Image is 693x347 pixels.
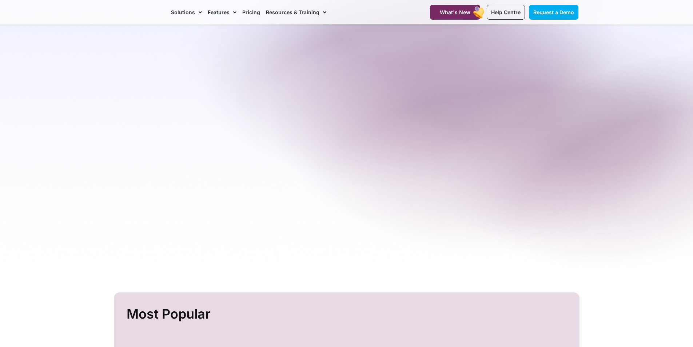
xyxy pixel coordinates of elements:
[127,303,569,325] h2: Most Popular
[487,5,525,20] a: Help Centre
[440,9,470,15] span: What's New
[529,5,578,20] a: Request a Demo
[430,5,480,20] a: What's New
[115,7,164,18] img: CareMaster Logo
[533,9,574,15] span: Request a Demo
[491,9,521,15] span: Help Centre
